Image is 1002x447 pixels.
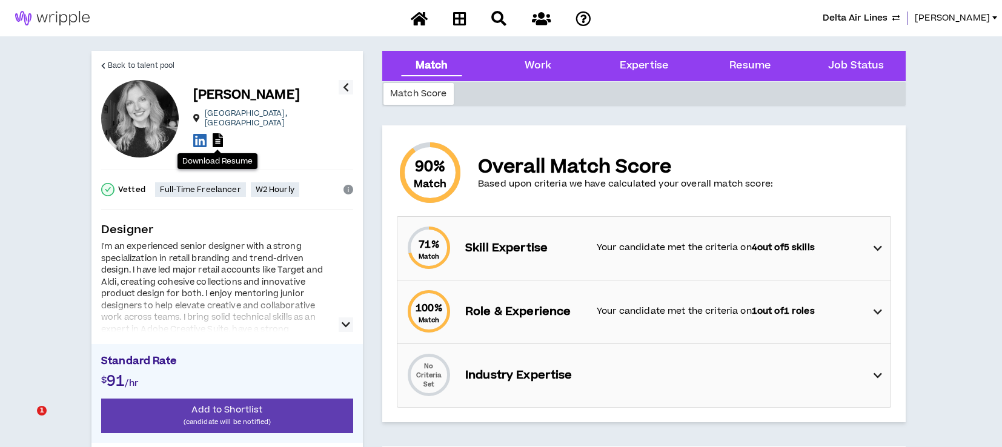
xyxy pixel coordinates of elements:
[182,156,253,167] p: Download Resume
[125,377,138,389] span: /hr
[478,178,773,190] p: Based upon criteria we have calculated your overall match score:
[915,12,990,25] span: [PERSON_NAME]
[107,371,125,392] span: 91
[108,60,174,71] span: Back to talent pool
[397,280,891,343] div: 100%MatchRole & ExperienceYour candidate met the criteria on1out of1 roles
[465,303,585,320] p: Role & Experience
[525,58,552,74] div: Work
[752,241,815,254] strong: 4 out of 5 skills
[397,217,891,280] div: 71%MatchSkill ExpertiseYour candidate met the criteria on4out of5 skills
[101,241,331,395] div: I'm an experienced senior designer with a strong specialization in retail branding and trend-driv...
[383,83,454,105] div: Match Score
[191,403,262,416] span: Add to Shortlist
[729,58,771,74] div: Resume
[465,367,585,384] p: Industry Expertise
[752,305,815,317] strong: 1 out of 1 roles
[397,344,891,407] div: No Criteria SetIndustry Expertise
[101,354,353,372] p: Standard Rate
[12,406,41,435] iframe: Intercom live chat
[416,301,442,316] span: 100 %
[101,51,174,80] a: Back to talent pool
[101,222,353,239] p: Designer
[101,416,353,428] p: (candidate will be notified)
[415,157,445,177] span: 90 %
[823,12,888,25] span: Delta Air Lines
[478,156,773,178] p: Overall Match Score
[160,185,241,194] p: Full-Time Freelancer
[205,108,339,128] p: [GEOGRAPHIC_DATA] , [GEOGRAPHIC_DATA]
[118,185,145,194] p: Vetted
[37,406,47,416] span: 1
[620,58,668,74] div: Expertise
[414,177,446,191] small: Match
[419,252,440,261] small: Match
[256,185,294,194] p: W2 Hourly
[597,241,861,254] p: Your candidate met the criteria on
[419,237,439,252] span: 71 %
[823,12,900,25] button: Delta Air Lines
[405,362,453,389] p: No Criteria Set
[343,185,353,194] span: info-circle
[101,183,114,196] span: check-circle
[193,87,300,104] p: [PERSON_NAME]
[597,305,861,318] p: Your candidate met the criteria on
[101,80,179,157] div: Jessica L.
[416,58,448,74] div: Match
[828,58,884,74] div: Job Status
[101,374,107,386] span: $
[419,316,440,325] small: Match
[101,399,353,433] button: Add to Shortlist(candidate will be notified)
[465,240,585,257] p: Skill Expertise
